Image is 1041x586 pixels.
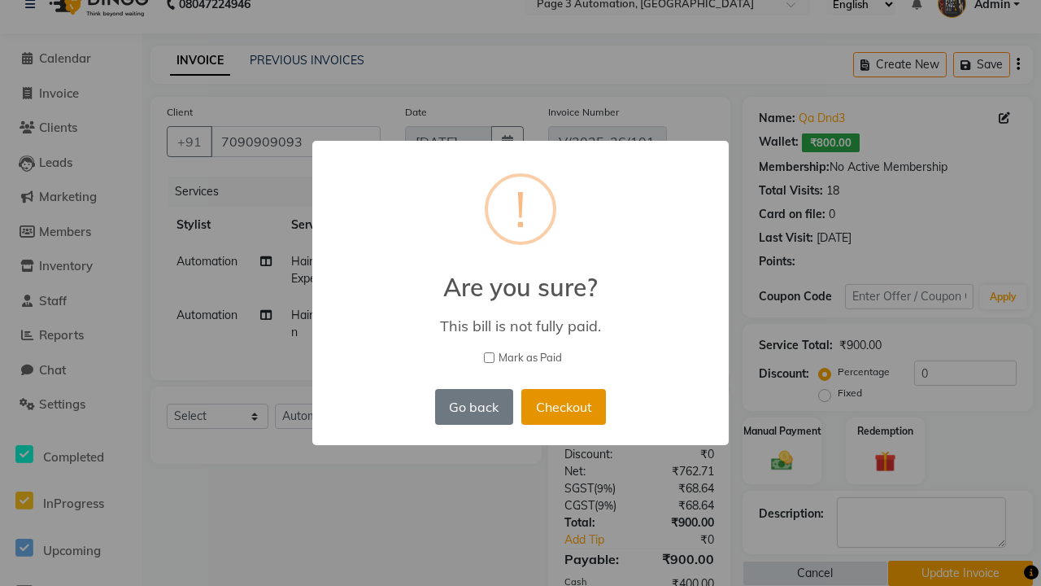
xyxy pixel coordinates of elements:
[312,253,729,302] h2: Are you sure?
[521,389,606,425] button: Checkout
[435,389,513,425] button: Go back
[336,317,705,335] div: This bill is not fully paid.
[499,350,562,366] span: Mark as Paid
[484,352,494,363] input: Mark as Paid
[515,177,526,242] div: !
